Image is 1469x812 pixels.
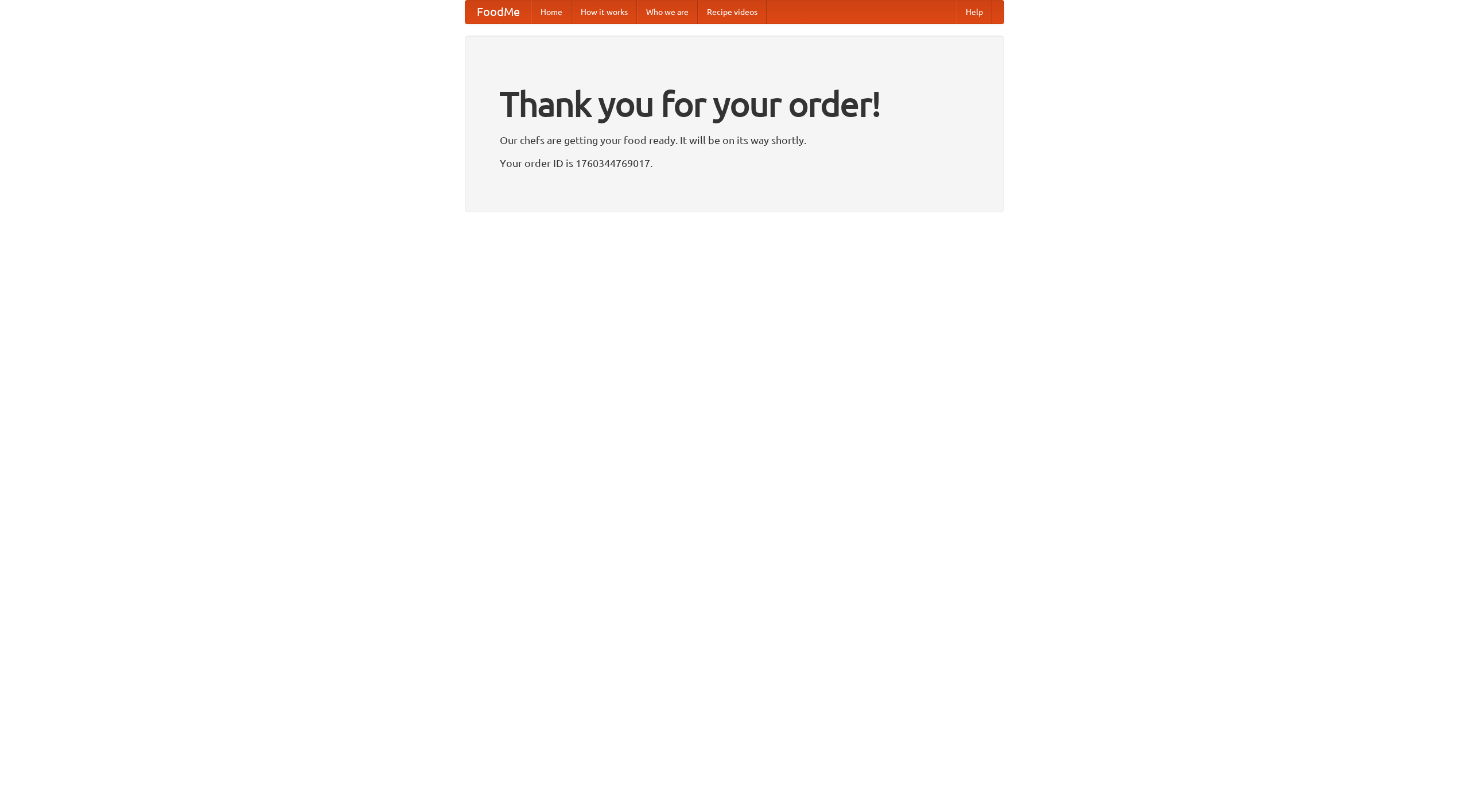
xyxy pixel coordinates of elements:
a: Home [531,1,572,24]
a: How it works [572,1,637,24]
a: Help [957,1,992,24]
p: Your order ID is 1760344769017. [500,154,969,172]
a: Who we are [637,1,698,24]
a: FoodMe [465,1,531,24]
p: Our chefs are getting your food ready. It will be on its way shortly. [500,131,969,149]
a: Recipe videos [698,1,767,24]
h1: Thank you for your order! [500,76,969,131]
